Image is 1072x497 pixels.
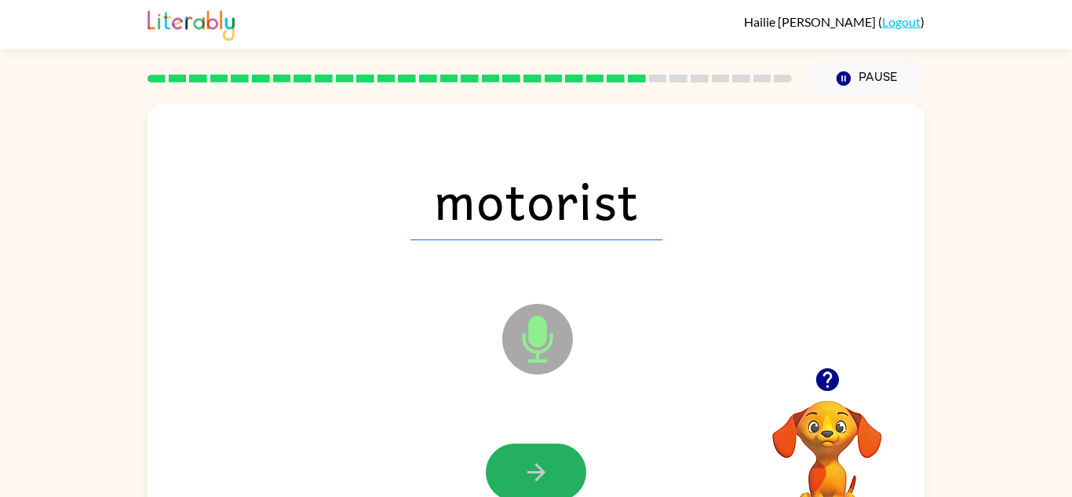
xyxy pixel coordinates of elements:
button: Pause [811,60,924,97]
span: motorist [410,159,662,240]
a: Logout [882,14,921,29]
img: Literably [148,6,235,41]
div: ( ) [744,14,924,29]
span: Hailie [PERSON_NAME] [744,14,878,29]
